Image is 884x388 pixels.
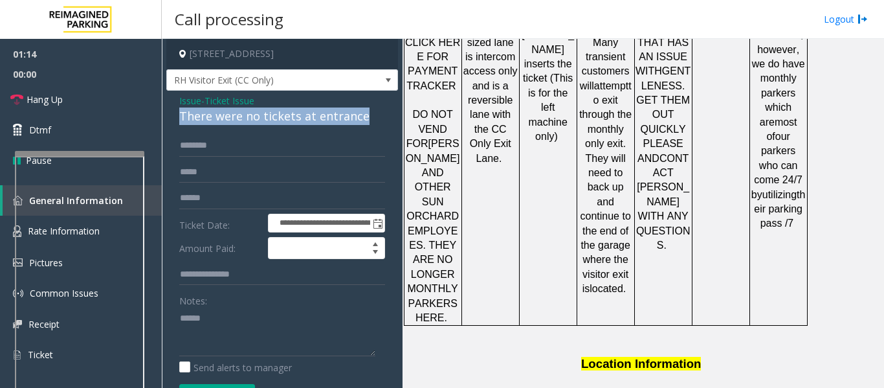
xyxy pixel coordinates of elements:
a: General Information [3,185,162,216]
img: 'icon' [13,349,21,361]
img: 'icon' [13,196,23,205]
img: 'icon' [13,288,23,299]
span: - [201,95,254,107]
img: 'icon' [13,258,23,267]
span: . [623,283,626,294]
span: Issue [179,94,201,108]
span: utilizing [762,189,797,200]
span: Location Information [581,357,702,371]
span: most of [766,117,797,142]
span: /7 [785,218,793,229]
span: CLICK HERE FOR PAYMENT TRACKER [405,37,460,91]
img: logout [857,12,868,26]
span: CONTACT [PERSON_NAME] WITH ANY QUESTIONS. [636,153,691,251]
h4: [STREET_ADDRESS] [166,39,398,69]
div: There were no tickets at entrance [179,108,385,125]
span: Ticket Issue [204,94,254,108]
label: Amount Paid: [176,237,265,259]
span: GENTLENESS [641,65,691,91]
span: Dtmf [29,123,51,137]
span: located [590,283,623,294]
span: RH Visitor Exit (CC Only) [167,70,351,91]
span: Hang Up [27,93,63,106]
a: Logout [824,12,868,26]
a: CLICK HERE FOR PAYMENT TRACKER [405,38,460,91]
label: Send alerts to manager [179,361,292,374]
span: attempt [594,80,628,91]
span: Toggle popup [370,214,384,233]
span: The over-sized lane is intercom access only and is a reversible lane with the CC Only Exit Lane [463,22,518,164]
span: Decrease value [366,248,384,258]
img: 'icon' [13,320,22,328]
span: [PERSON_NAME] AND OTHER SUN ORCHARD EMPLOYEES. THEY ARE NO LONGER MONTHLY PARKERS HERE. [406,138,460,323]
span: . [499,153,502,164]
span: to exit through the monthly only exit. They will need to back up and continue to the end of the g... [579,80,632,294]
img: 'icon' [13,225,21,237]
label: Ticket Date: [176,214,265,233]
span: Many transient customers will [580,37,630,91]
span: Increase value [366,238,384,248]
span: their parking pass [754,189,805,229]
span: our parkers who can come 24/7 by [751,131,802,200]
span: DO NOT VEND FOR [406,109,453,149]
h3: Call processing [168,3,290,35]
label: Notes: [179,290,207,308]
